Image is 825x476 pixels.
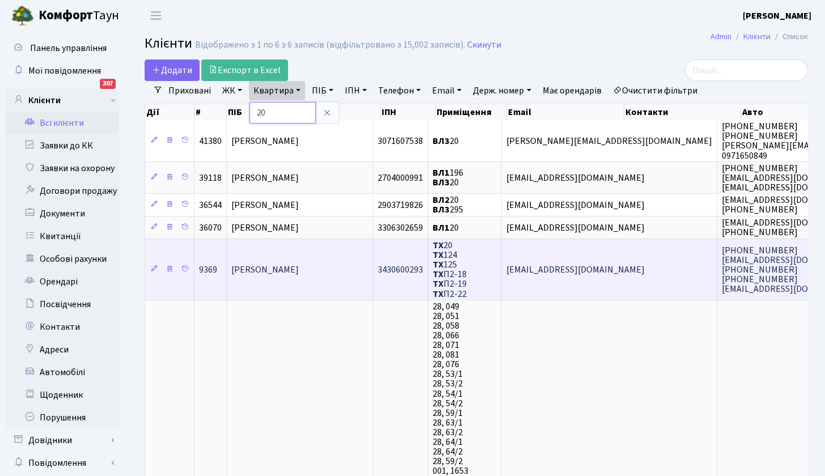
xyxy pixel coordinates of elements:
span: 2903719826 [378,199,423,211]
span: 20 124 125 П2-18 П2-19 П2-22 [433,239,467,300]
a: Заявки на охорону [6,157,119,180]
a: Договори продажу [6,180,119,202]
span: [EMAIL_ADDRESS][DOMAIN_NAME] [506,199,645,211]
span: [EMAIL_ADDRESS][DOMAIN_NAME] [506,263,645,276]
input: Пошук... [685,59,808,81]
b: ВЛ3 [433,204,450,216]
a: Має орендарів [538,81,606,100]
a: ЖК [218,81,247,100]
th: Приміщення [435,104,507,120]
span: 2704000991 [378,172,423,184]
span: [PERSON_NAME] [231,222,299,234]
span: [PERSON_NAME] [231,135,299,147]
a: Квартира [249,81,305,100]
th: # [194,104,227,120]
span: 3430600293 [378,263,423,276]
a: Клієнти [6,89,119,112]
th: Дії [145,104,194,120]
span: [EMAIL_ADDRESS][DOMAIN_NAME] [506,172,645,184]
th: ПІБ [227,104,380,120]
span: 9369 [199,263,217,276]
b: ТХ [433,278,443,291]
b: [PERSON_NAME] [743,10,811,22]
span: Клієнти [145,33,192,53]
a: Скинути [467,40,501,50]
span: Таун [39,6,119,25]
b: ВЛ1 [433,167,450,179]
b: ТХ [433,258,443,271]
a: Адреси [6,338,119,361]
nav: breadcrumb [693,25,825,49]
span: 39118 [199,172,222,184]
a: Очистити фільтри [608,81,702,100]
a: Додати [145,59,200,81]
a: Довідники [6,429,119,452]
a: Автомобілі [6,361,119,384]
b: ТХ [433,239,443,252]
b: ВЛ3 [433,135,450,147]
b: ТХ [433,268,443,280]
span: [PERSON_NAME] [231,199,299,211]
b: ВЛ3 [433,176,450,189]
a: Email [428,81,466,100]
a: Особові рахунки [6,248,119,270]
a: Порушення [6,406,119,429]
span: 3071607538 [378,135,423,147]
img: logo.png [11,5,34,27]
a: Повідомлення [6,452,119,474]
li: Список [771,31,808,43]
a: Панель управління [6,37,119,59]
a: Приховані [164,81,215,100]
a: Квитанції [6,225,119,248]
span: 41380 [199,135,222,147]
a: Документи [6,202,119,225]
a: Орендарі [6,270,119,293]
th: ІПН [380,104,435,120]
b: ВЛ1 [433,222,450,234]
span: [PERSON_NAME] [231,263,299,276]
span: 20 295 [433,194,463,216]
b: ТХ [433,249,443,261]
div: 307 [100,79,116,89]
span: Додати [152,64,192,76]
span: 20 [433,135,459,147]
div: Відображено з 1 по 6 з 6 записів (відфільтровано з 15,002 записів). [195,40,465,50]
a: Контакти [6,316,119,338]
b: ВЛ2 [433,194,450,206]
a: ПІБ [307,81,338,100]
a: Admin [710,31,731,42]
a: Телефон [374,81,425,100]
a: Щоденник [6,384,119,406]
b: Комфорт [39,6,93,24]
a: Клієнти [743,31,771,42]
a: Заявки до КК [6,134,119,157]
span: 20 [433,222,459,234]
th: Контакти [624,104,741,120]
span: 196 20 [433,167,463,189]
span: [PERSON_NAME] [231,172,299,184]
span: Панель управління [30,42,107,54]
a: Мої повідомлення307 [6,59,119,82]
span: 36070 [199,222,222,234]
span: 36544 [199,199,222,211]
a: ІПН [340,81,371,100]
span: [EMAIL_ADDRESS][DOMAIN_NAME] [506,222,645,234]
b: ТХ [433,288,443,300]
span: Мої повідомлення [28,65,101,77]
a: Всі клієнти [6,112,119,134]
th: Email [507,104,624,120]
span: [PERSON_NAME][EMAIL_ADDRESS][DOMAIN_NAME] [506,135,712,147]
a: Експорт в Excel [201,59,288,81]
span: 3306302659 [378,222,423,234]
a: [PERSON_NAME] [743,9,811,23]
a: Держ. номер [468,81,535,100]
button: Переключити навігацію [142,6,170,25]
a: Посвідчення [6,293,119,316]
